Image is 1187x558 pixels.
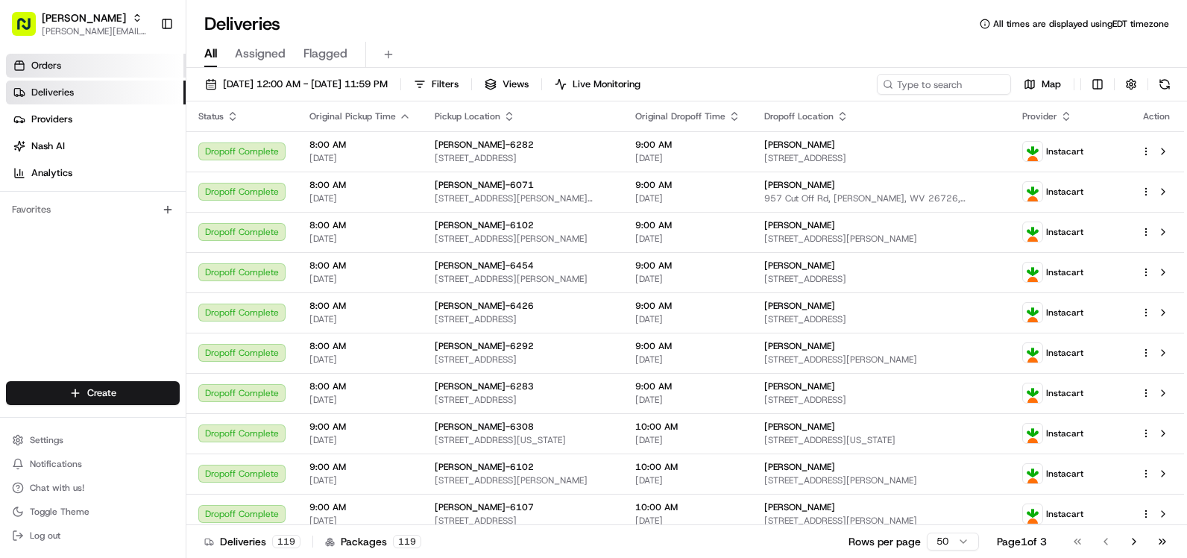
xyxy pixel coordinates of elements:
[309,501,411,513] span: 9:00 AM
[309,434,411,446] span: [DATE]
[1141,110,1172,122] div: Action
[309,394,411,406] span: [DATE]
[6,198,180,222] div: Favorites
[635,260,740,272] span: 9:00 AM
[1046,266,1083,278] span: Instacart
[6,134,186,158] a: Nash AI
[6,501,180,522] button: Toggle Theme
[435,233,611,245] span: [STREET_ADDRESS][PERSON_NAME]
[15,218,27,230] div: 📗
[1023,504,1042,524] img: profile_instacart_ahold_partner.png
[435,273,611,285] span: [STREET_ADDRESS][PERSON_NAME]
[435,474,611,486] span: [STREET_ADDRESS][PERSON_NAME]
[635,434,740,446] span: [DATE]
[1046,387,1083,399] span: Instacart
[1023,303,1042,322] img: profile_instacart_ahold_partner.png
[435,461,534,473] span: [PERSON_NAME]-6102
[204,12,280,36] h1: Deliveries
[997,534,1047,549] div: Page 1 of 3
[6,81,186,104] a: Deliveries
[435,139,534,151] span: [PERSON_NAME]-6282
[764,300,835,312] span: [PERSON_NAME]
[1022,110,1057,122] span: Provider
[148,253,180,264] span: Pylon
[764,139,835,151] span: [PERSON_NAME]
[635,300,740,312] span: 9:00 AM
[30,458,82,470] span: Notifications
[204,534,300,549] div: Deliveries
[198,110,224,122] span: Status
[764,501,835,513] span: [PERSON_NAME]
[764,354,998,366] span: [STREET_ADDRESS][PERSON_NAME]
[764,110,834,122] span: Dropoff Location
[435,313,611,325] span: [STREET_ADDRESS]
[6,454,180,474] button: Notifications
[309,260,411,272] span: 8:00 AM
[1023,383,1042,403] img: profile_instacart_ahold_partner.png
[30,434,63,446] span: Settings
[635,421,740,433] span: 10:00 AM
[1154,74,1175,95] button: Refresh
[126,218,138,230] div: 💻
[204,45,217,63] span: All
[198,74,394,95] button: [DATE] 12:00 AM - [DATE] 11:59 PM
[435,501,534,513] span: [PERSON_NAME]-6107
[635,380,740,392] span: 9:00 AM
[635,192,740,204] span: [DATE]
[309,421,411,433] span: 9:00 AM
[635,152,740,164] span: [DATE]
[435,515,611,527] span: [STREET_ADDRESS]
[1017,74,1068,95] button: Map
[635,354,740,366] span: [DATE]
[635,139,740,151] span: 9:00 AM
[15,60,271,84] p: Welcome 👋
[435,394,611,406] span: [STREET_ADDRESS]
[635,461,740,473] span: 10:00 AM
[309,179,411,191] span: 8:00 AM
[15,15,45,45] img: Nash
[764,394,998,406] span: [STREET_ADDRESS]
[1023,263,1042,282] img: profile_instacart_ahold_partner.png
[635,515,740,527] span: [DATE]
[6,54,186,78] a: Orders
[764,152,998,164] span: [STREET_ADDRESS]
[309,515,411,527] span: [DATE]
[764,273,998,285] span: [STREET_ADDRESS]
[848,534,921,549] p: Rows per page
[15,142,42,169] img: 1736555255976-a54dd68f-1ca7-489b-9aae-adbdc363a1c4
[9,210,120,237] a: 📗Knowledge Base
[764,179,835,191] span: [PERSON_NAME]
[309,380,411,392] span: 8:00 AM
[764,474,998,486] span: [STREET_ADDRESS][PERSON_NAME]
[309,474,411,486] span: [DATE]
[105,252,180,264] a: Powered byPylon
[42,25,148,37] button: [PERSON_NAME][EMAIL_ADDRESS][PERSON_NAME][DOMAIN_NAME]
[31,166,72,180] span: Analytics
[1046,347,1083,359] span: Instacart
[993,18,1169,30] span: All times are displayed using EDT timezone
[764,461,835,473] span: [PERSON_NAME]
[573,78,640,91] span: Live Monitoring
[1042,78,1061,91] span: Map
[272,535,300,548] div: 119
[1046,226,1083,238] span: Instacart
[764,515,998,527] span: [STREET_ADDRESS][PERSON_NAME]
[6,381,180,405] button: Create
[764,192,998,204] span: 957 Cut Off Rd, [PERSON_NAME], WV 26726, [GEOGRAPHIC_DATA]
[39,96,246,112] input: Clear
[393,535,421,548] div: 119
[478,74,535,95] button: Views
[6,477,180,498] button: Chat with us!
[764,380,835,392] span: [PERSON_NAME]
[407,74,465,95] button: Filters
[1023,142,1042,161] img: profile_instacart_ahold_partner.png
[764,340,835,352] span: [PERSON_NAME]
[764,219,835,231] span: [PERSON_NAME]
[432,78,459,91] span: Filters
[309,340,411,352] span: 8:00 AM
[30,530,60,542] span: Log out
[6,107,186,131] a: Providers
[635,179,740,191] span: 9:00 AM
[1023,222,1042,242] img: profile_instacart_ahold_partner.png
